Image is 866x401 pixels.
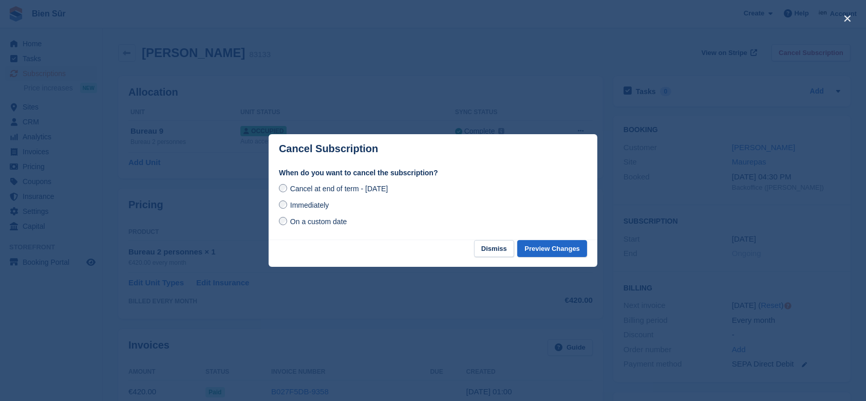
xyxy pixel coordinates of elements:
[839,10,856,27] button: close
[474,240,514,257] button: Dismiss
[279,184,287,192] input: Cancel at end of term - [DATE]
[279,143,378,155] p: Cancel Subscription
[517,240,587,257] button: Preview Changes
[290,217,347,226] span: On a custom date
[290,201,329,209] span: Immediately
[279,168,587,178] label: When do you want to cancel the subscription?
[290,185,388,193] span: Cancel at end of term - [DATE]
[279,200,287,209] input: Immediately
[279,217,287,225] input: On a custom date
